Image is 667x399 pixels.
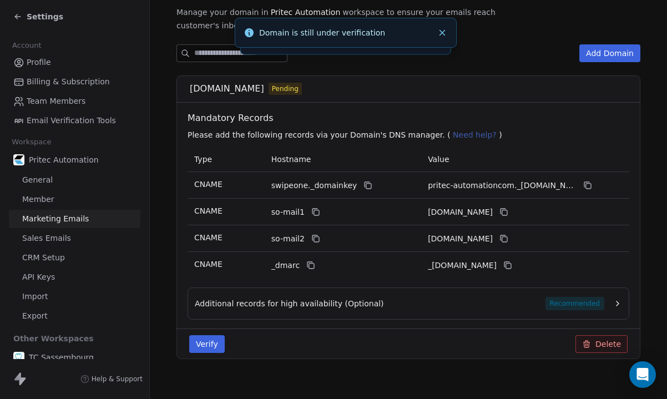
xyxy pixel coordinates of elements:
[453,130,497,139] span: Need help?
[428,260,497,271] span: _dmarc.swipeone.email
[629,361,656,388] div: Open Intercom Messenger
[188,129,634,140] p: Please add the following records via your Domain's DNS manager. ( )
[80,375,143,383] a: Help & Support
[435,26,449,40] button: Close toast
[9,73,140,91] a: Billing & Subscription
[9,112,140,130] a: Email Verification Tools
[271,155,311,164] span: Hostname
[428,206,493,218] span: pritec-automationcom1.swipeone.email
[428,180,577,191] span: pritec-automationcom._domainkey.swipeone.email
[194,154,258,165] p: Type
[27,11,63,22] span: Settings
[9,229,140,248] a: Sales Emails
[271,206,305,218] span: so-mail1
[194,260,223,269] span: CNAME
[22,174,53,186] span: General
[545,297,604,310] span: Recommended
[27,115,116,127] span: Email Verification Tools
[189,335,225,353] button: Verify
[9,190,140,209] a: Member
[176,7,269,18] span: Manage your domain in
[9,171,140,189] a: General
[9,287,140,306] a: Import
[272,84,299,94] span: Pending
[22,213,89,225] span: Marketing Emails
[9,210,140,228] a: Marketing Emails
[342,7,496,18] span: workspace to ensure your emails reach
[271,180,357,191] span: swipeone._domainkey
[92,375,143,383] span: Help & Support
[22,252,65,264] span: CRM Setup
[194,206,223,215] span: CNAME
[271,233,305,245] span: so-mail2
[579,44,640,62] button: Add Domain
[13,154,24,165] img: b646f82e.png
[259,27,433,39] div: Domain is still under verification
[29,154,99,165] span: Pritec Automation
[194,233,223,242] span: CNAME
[428,155,449,164] span: Value
[7,134,56,150] span: Workspace
[9,330,98,347] span: Other Workspaces
[428,233,493,245] span: pritec-automationcom2.swipeone.email
[22,194,54,205] span: Member
[271,7,341,18] span: Pritec Automation
[22,291,48,302] span: Import
[195,298,384,309] span: Additional records for high availability (Optional)
[7,37,46,54] span: Account
[13,11,63,22] a: Settings
[13,352,24,363] img: cropped-favo.png
[27,95,85,107] span: Team Members
[22,271,55,283] span: API Keys
[27,76,110,88] span: Billing & Subscription
[9,268,140,286] a: API Keys
[9,249,140,267] a: CRM Setup
[9,307,140,325] a: Export
[575,335,628,353] button: Delete
[29,352,94,363] span: TC Sassembourg
[22,233,71,244] span: Sales Emails
[271,260,300,271] span: _dmarc
[195,297,622,310] button: Additional records for high availability (Optional)Recommended
[188,112,634,125] span: Mandatory Records
[22,310,48,322] span: Export
[9,53,140,72] a: Profile
[9,92,140,110] a: Team Members
[190,82,264,95] span: [DOMAIN_NAME]
[27,57,51,68] span: Profile
[176,20,342,31] span: customer's inboxes, boosting engagement
[194,180,223,189] span: CNAME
